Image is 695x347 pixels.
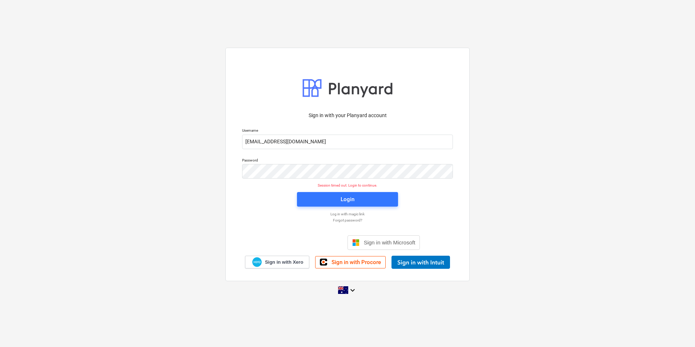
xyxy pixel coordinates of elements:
[242,112,453,119] p: Sign in with your Planyard account
[242,128,453,134] p: Username
[242,135,453,149] input: Username
[272,235,345,251] iframe: Sign in with Google Button
[341,195,354,204] div: Login
[265,259,303,266] span: Sign in with Xero
[238,212,457,216] a: Log in with magic link
[238,218,457,223] a: Forgot password?
[348,286,357,295] i: keyboard_arrow_down
[245,256,310,268] a: Sign in with Xero
[242,158,453,164] p: Password
[238,183,457,188] p: Session timed out. Login to continue.
[352,239,359,246] img: Microsoft logo
[297,192,398,207] button: Login
[332,259,381,266] span: Sign in with Procore
[315,256,386,268] a: Sign in with Procore
[252,257,262,267] img: Xero logo
[364,239,415,246] span: Sign in with Microsoft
